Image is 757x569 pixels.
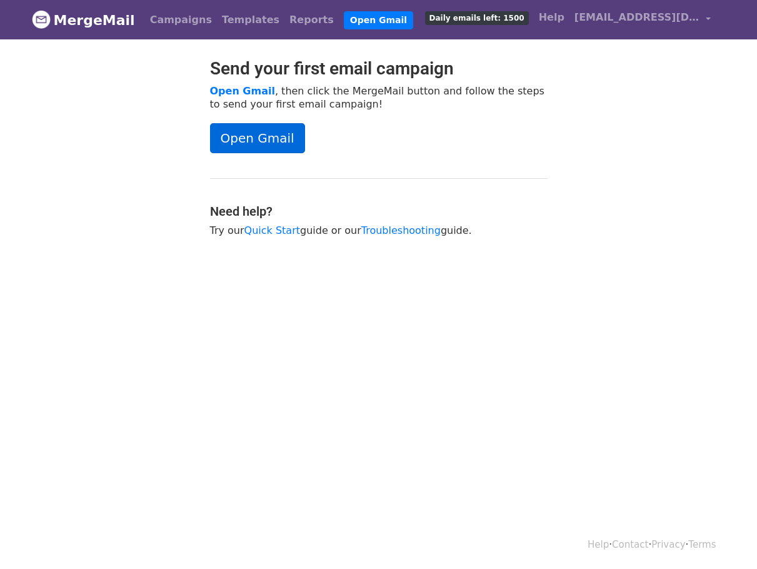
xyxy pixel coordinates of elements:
[574,10,699,25] span: [EMAIL_ADDRESS][DOMAIN_NAME]
[688,539,716,550] a: Terms
[361,224,441,236] a: Troubleshooting
[210,84,548,111] p: , then click the MergeMail button and follow the steps to send your first email campaign!
[420,5,534,30] a: Daily emails left: 1500
[244,224,300,236] a: Quick Start
[534,5,569,30] a: Help
[32,7,135,33] a: MergeMail
[210,204,548,219] h4: Need help?
[217,8,284,33] a: Templates
[612,539,648,550] a: Contact
[284,8,339,33] a: Reports
[425,11,529,25] span: Daily emails left: 1500
[145,8,217,33] a: Campaigns
[210,58,548,79] h2: Send your first email campaign
[651,539,685,550] a: Privacy
[344,11,413,29] a: Open Gmail
[210,224,548,237] p: Try our guide or our guide.
[569,5,716,34] a: [EMAIL_ADDRESS][DOMAIN_NAME]
[694,509,757,569] iframe: Chat Widget
[210,85,275,97] a: Open Gmail
[32,10,51,29] img: MergeMail logo
[694,509,757,569] div: 聊天小组件
[588,539,609,550] a: Help
[210,123,305,153] a: Open Gmail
